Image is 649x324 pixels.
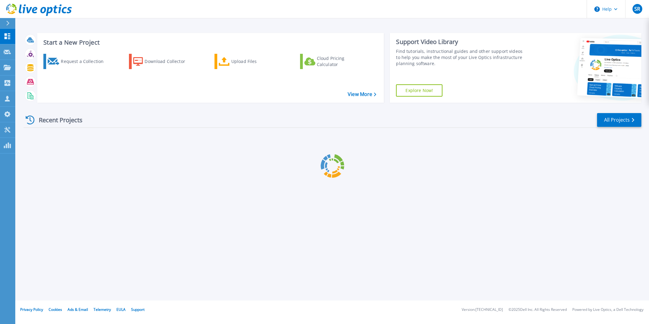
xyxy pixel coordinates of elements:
[317,55,366,68] div: Cloud Pricing Calculator
[300,54,368,69] a: Cloud Pricing Calculator
[348,91,376,97] a: View More
[94,307,111,312] a: Telemetry
[24,112,91,127] div: Recent Projects
[68,307,88,312] a: Ads & Email
[43,54,112,69] a: Request a Collection
[145,55,193,68] div: Download Collector
[597,113,641,127] a: All Projects
[43,39,376,46] h3: Start a New Project
[634,6,640,11] span: SR
[129,54,197,69] a: Download Collector
[131,307,145,312] a: Support
[396,84,442,97] a: Explore Now!
[396,38,525,46] div: Support Video Library
[462,308,503,312] li: Version: [TECHNICAL_ID]
[61,55,110,68] div: Request a Collection
[231,55,280,68] div: Upload Files
[396,48,525,67] div: Find tutorials, instructional guides and other support videos to help you make the most of your L...
[116,307,126,312] a: EULA
[215,54,283,69] a: Upload Files
[49,307,62,312] a: Cookies
[572,308,643,312] li: Powered by Live Optics, a Dell Technology
[20,307,43,312] a: Privacy Policy
[508,308,567,312] li: © 2025 Dell Inc. All Rights Reserved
